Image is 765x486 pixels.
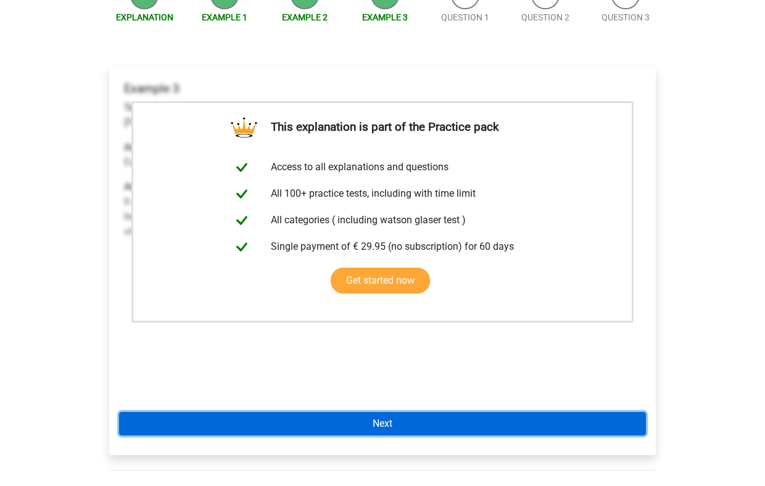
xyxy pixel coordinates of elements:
[202,12,247,22] a: Example 1
[362,12,408,22] a: Example 3
[124,141,176,153] b: Assumption
[124,140,641,170] p: Eating chips is the main reason [PERSON_NAME] isn't losing weight right now.
[441,12,489,22] a: Question 1
[116,12,173,22] a: Explanation
[521,12,569,22] a: Question 2
[124,102,143,113] b: Text
[124,101,641,130] p: [PERSON_NAME] should eat less chips to lose weight for the bike race [DATE].
[124,181,156,192] b: Answer
[124,179,641,239] p: It doesn't need to be assumed that eating chips are the main reason [PERSON_NAME] doesn't lose we...
[119,412,646,435] a: Next
[282,12,328,22] a: Example 2
[124,81,180,96] b: Example 3
[602,12,650,22] a: Question 3
[331,268,430,294] a: Get started now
